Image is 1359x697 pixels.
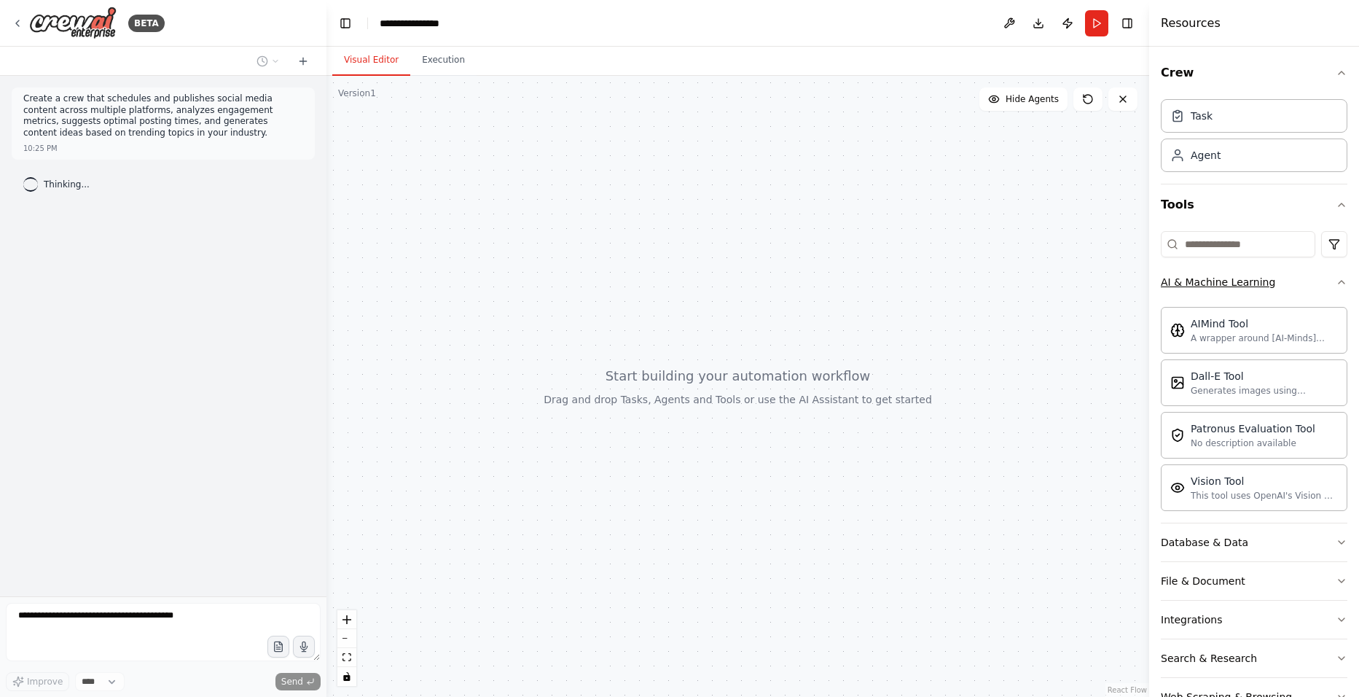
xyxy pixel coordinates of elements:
div: AI & Machine Learning [1161,301,1347,523]
button: AI & Machine Learning [1161,263,1347,301]
button: Search & Research [1161,639,1347,677]
div: A wrapper around [AI-Minds]([URL][DOMAIN_NAME]). Useful for when you need answers to questions fr... [1191,332,1338,344]
div: File & Document [1161,574,1245,588]
button: Hide left sidebar [335,13,356,34]
div: Database & Data [1161,535,1248,550]
div: Generates images using OpenAI's Dall-E model. [1191,385,1338,397]
button: Click to speak your automation idea [293,636,315,658]
a: React Flow attribution [1108,686,1147,694]
button: toggle interactivity [337,667,356,686]
button: Integrations [1161,601,1347,639]
h4: Resources [1161,15,1221,32]
img: Logo [29,7,117,39]
nav: breadcrumb [380,16,453,31]
button: Send [275,673,321,690]
div: This tool uses OpenAI's Vision API to describe the contents of an image. [1191,490,1338,502]
button: fit view [337,648,356,667]
div: Patronus Evaluation Tool [1191,421,1315,436]
div: BETA [128,15,165,32]
button: Database & Data [1161,523,1347,561]
div: AIMind Tool [1191,316,1338,331]
div: 10:25 PM [23,143,58,154]
div: Task [1191,109,1213,123]
button: Hide right sidebar [1117,13,1137,34]
img: PatronusEvalTool [1170,428,1185,443]
button: Tools [1161,184,1347,225]
div: Dall-E Tool [1191,369,1338,383]
button: Switch to previous chat [251,52,286,70]
span: Hide Agents [1006,93,1059,105]
div: AI & Machine Learning [1161,275,1275,289]
div: No description available [1191,437,1315,449]
div: Vision Tool [1191,474,1338,488]
button: zoom out [337,629,356,648]
button: Improve [6,672,69,691]
div: Agent [1191,148,1221,163]
div: React Flow controls [337,610,356,686]
div: Search & Research [1161,651,1257,666]
button: Start a new chat [291,52,315,70]
span: Thinking... [44,179,90,190]
img: DallETool [1170,375,1185,390]
img: AIMindTool [1170,323,1185,338]
button: Hide Agents [979,87,1068,111]
button: zoom in [337,610,356,629]
img: VisionTool [1170,480,1185,495]
button: Upload files [267,636,289,658]
span: Improve [27,676,63,688]
div: Version 1 [338,87,376,99]
button: File & Document [1161,562,1347,600]
button: Execution [410,45,477,76]
div: Integrations [1161,612,1222,627]
button: Crew [1161,52,1347,93]
button: Visual Editor [332,45,410,76]
span: Send [281,676,303,688]
div: Crew [1161,93,1347,184]
p: Create a crew that schedules and publishes social media content across multiple platforms, analyz... [23,93,303,139]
